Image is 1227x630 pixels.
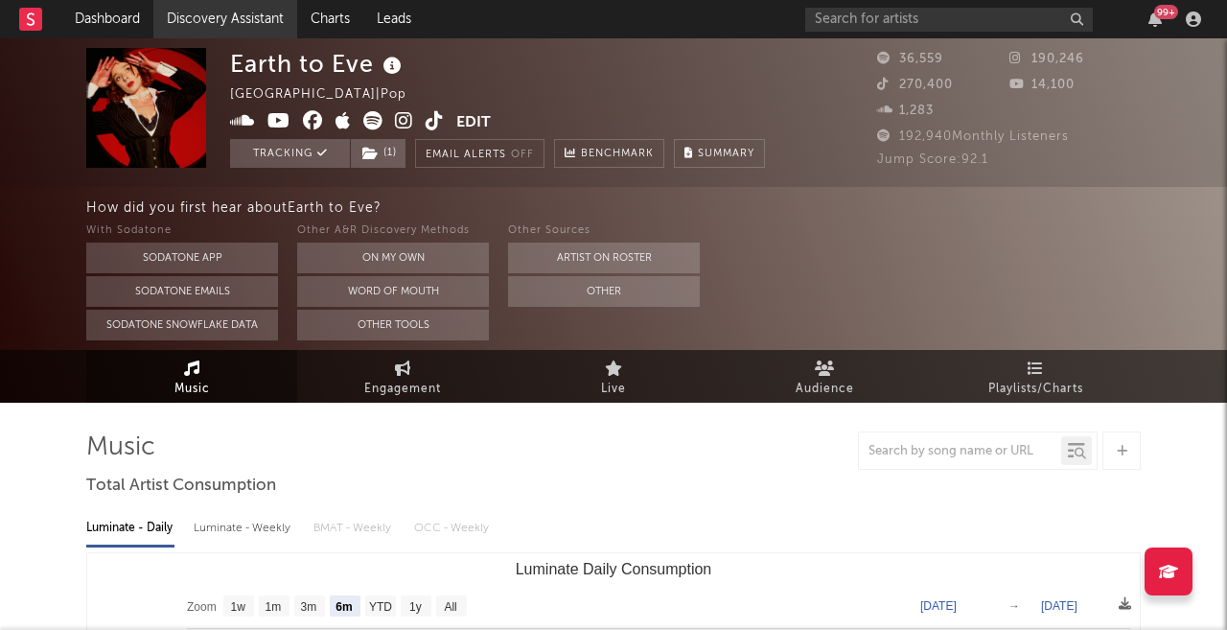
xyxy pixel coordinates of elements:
[581,143,654,166] span: Benchmark
[86,310,278,340] button: Sodatone Snowflake Data
[86,197,1227,220] div: How did you first hear about Earth to Eve ?
[297,243,489,273] button: On My Own
[698,149,754,159] span: Summary
[351,139,405,168] button: (1)
[796,378,854,401] span: Audience
[364,378,441,401] span: Engagement
[86,276,278,307] button: Sodatone Emails
[877,153,988,166] span: Jump Score: 92.1
[508,350,719,403] a: Live
[456,111,491,135] button: Edit
[297,220,489,243] div: Other A&R Discovery Methods
[1041,599,1077,613] text: [DATE]
[297,276,489,307] button: Word Of Mouth
[930,350,1141,403] a: Playlists/Charts
[86,220,278,243] div: With Sodatone
[508,243,700,273] button: Artist on Roster
[297,350,508,403] a: Engagement
[877,53,943,65] span: 36,559
[508,276,700,307] button: Other
[187,600,217,614] text: Zoom
[1009,79,1075,91] span: 14,100
[230,48,406,80] div: Earth to Eve
[409,600,422,614] text: 1y
[508,220,700,243] div: Other Sources
[1008,599,1020,613] text: →
[369,600,392,614] text: YTD
[516,561,712,577] text: Luminate Daily Consumption
[805,8,1093,32] input: Search for artists
[444,600,456,614] text: All
[301,600,317,614] text: 3m
[230,139,350,168] button: Tracking
[859,444,1061,459] input: Search by song name or URL
[174,378,210,401] span: Music
[1154,5,1178,19] div: 99 +
[877,79,953,91] span: 270,400
[674,139,765,168] button: Summary
[877,105,934,117] span: 1,283
[988,378,1083,401] span: Playlists/Charts
[1148,12,1162,27] button: 99+
[554,139,664,168] a: Benchmark
[231,600,246,614] text: 1w
[86,512,174,545] div: Luminate - Daily
[86,475,276,498] span: Total Artist Consumption
[336,600,352,614] text: 6m
[230,83,428,106] div: [GEOGRAPHIC_DATA] | Pop
[266,600,282,614] text: 1m
[415,139,544,168] button: Email AlertsOff
[86,350,297,403] a: Music
[194,512,294,545] div: Luminate - Weekly
[601,378,626,401] span: Live
[1009,53,1084,65] span: 190,246
[511,150,534,160] em: Off
[719,350,930,403] a: Audience
[350,139,406,168] span: ( 1 )
[877,130,1069,143] span: 192,940 Monthly Listeners
[920,599,957,613] text: [DATE]
[86,243,278,273] button: Sodatone App
[297,310,489,340] button: Other Tools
